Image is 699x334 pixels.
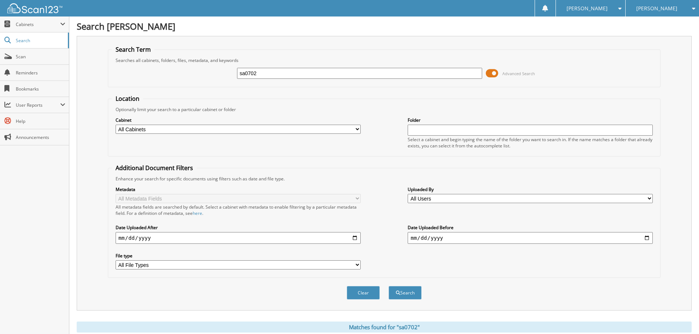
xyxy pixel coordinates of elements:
[408,136,653,149] div: Select a cabinet and begin typing the name of the folder you want to search in. If the name match...
[116,224,361,231] label: Date Uploaded After
[16,37,64,44] span: Search
[567,6,608,11] span: [PERSON_NAME]
[408,117,653,123] label: Folder
[16,70,65,76] span: Reminders
[112,164,197,172] legend: Additional Document Filters
[408,186,653,192] label: Uploaded By
[112,57,656,63] div: Searches all cabinets, folders, files, metadata, and keywords
[16,86,65,92] span: Bookmarks
[116,204,361,216] div: All metadata fields are searched by default. Select a cabinet with metadata to enable filtering b...
[112,95,143,103] legend: Location
[77,322,692,333] div: Matches found for "sa0702"
[112,176,656,182] div: Enhance your search for specific documents using filters such as date and file type.
[408,232,653,244] input: end
[502,71,535,76] span: Advanced Search
[16,118,65,124] span: Help
[116,186,361,192] label: Metadata
[636,6,677,11] span: [PERSON_NAME]
[116,232,361,244] input: start
[77,20,692,32] h1: Search [PERSON_NAME]
[16,134,65,140] span: Announcements
[389,286,422,300] button: Search
[116,117,361,123] label: Cabinet
[347,286,380,300] button: Clear
[16,21,60,27] span: Cabinets
[16,54,65,60] span: Scan
[16,102,60,108] span: User Reports
[112,106,656,113] div: Optionally limit your search to a particular cabinet or folder
[7,3,62,13] img: scan123-logo-white.svg
[193,210,202,216] a: here
[116,253,361,259] label: File type
[408,224,653,231] label: Date Uploaded Before
[112,45,154,54] legend: Search Term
